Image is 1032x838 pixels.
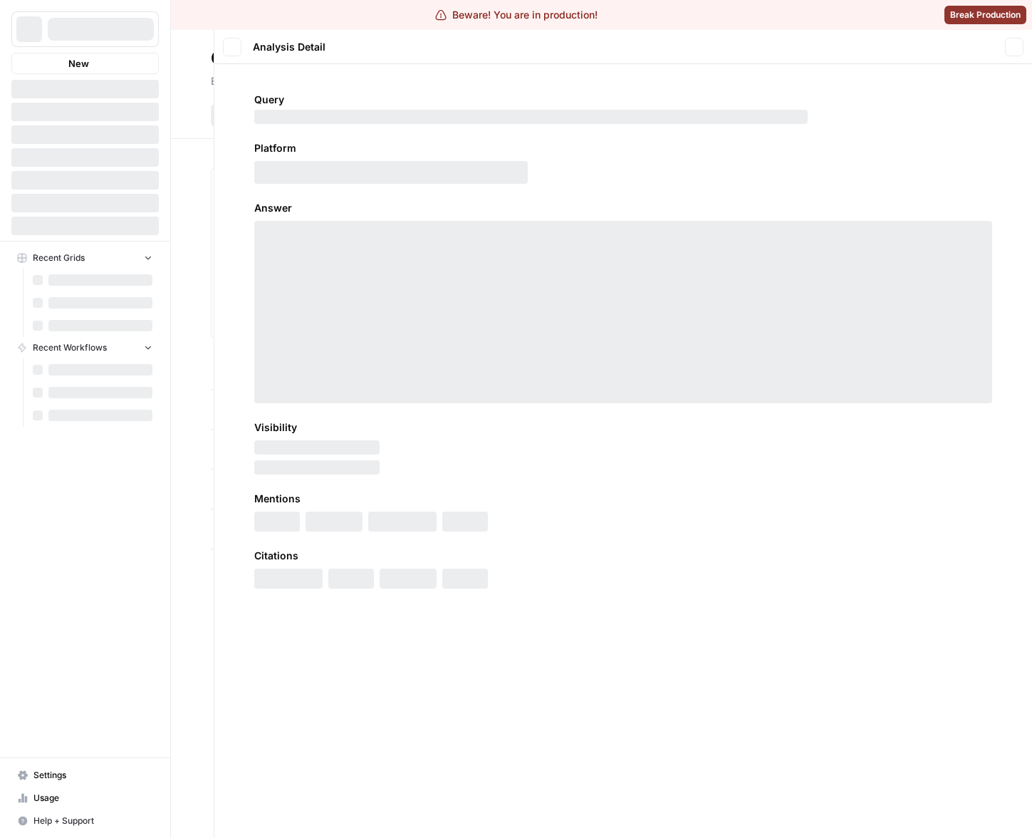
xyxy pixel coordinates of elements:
span: Analysis Detail [253,40,325,54]
span: Query [254,93,992,107]
span: Visibility [254,420,992,435]
span: Mentions [254,492,992,506]
span: Answer [254,201,992,215]
span: Citations [254,549,992,563]
span: Platform [254,141,992,155]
